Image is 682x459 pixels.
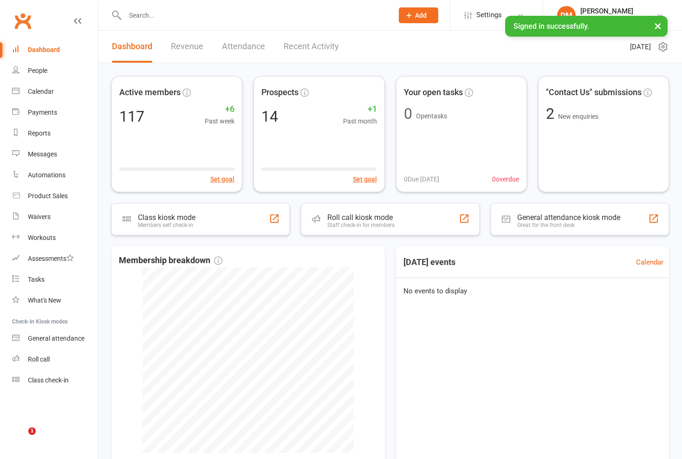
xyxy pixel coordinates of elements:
div: 0 [404,106,412,121]
div: Class check-in [28,376,69,384]
div: Tasks [28,276,45,283]
a: Waivers [12,207,98,227]
span: New enquiries [558,113,598,120]
span: 0 overdue [492,174,519,184]
span: Signed in successfully. [513,22,589,31]
span: Active members [119,86,181,99]
span: Prospects [261,86,299,99]
span: Past month [343,116,377,126]
iframe: Intercom live chat [9,427,32,450]
span: "Contact Us" submissions [546,86,642,99]
div: Dashboard [28,46,60,53]
a: Recent Activity [284,31,339,63]
div: DM [557,6,576,25]
div: Waivers [28,213,51,220]
span: 2 [546,105,558,123]
span: Settings [476,5,502,26]
div: What's New [28,297,61,304]
a: Assessments [12,248,98,269]
h3: [DATE] events [396,254,463,271]
span: +6 [205,103,234,116]
a: Dashboard [12,39,98,60]
a: Dashboard [112,31,152,63]
a: Roll call [12,349,98,370]
span: Membership breakdown [119,254,222,267]
a: Calendar [12,81,98,102]
div: People [28,67,47,74]
div: General attendance [28,335,84,342]
div: Roll call kiosk mode [327,213,395,222]
a: Clubworx [11,9,34,32]
a: Automations [12,165,98,186]
div: Payments [28,109,57,116]
div: Staff check-in for members [327,222,395,228]
div: [PERSON_NAME] [580,7,633,15]
a: General attendance kiosk mode [12,328,98,349]
span: +1 [343,103,377,116]
a: People [12,60,98,81]
span: Add [415,12,427,19]
div: Product Sales [28,192,68,200]
a: Messages [12,144,98,165]
span: 0 Due [DATE] [404,174,439,184]
span: Your open tasks [404,86,463,99]
a: Product Sales [12,186,98,207]
a: Reports [12,123,98,144]
span: 1 [28,427,36,435]
span: Past week [205,116,234,126]
span: [DATE] [630,41,651,52]
div: Assessments [28,255,74,262]
a: Payments [12,102,98,123]
button: Add [399,7,438,23]
a: What's New [12,290,98,311]
div: Messages [28,150,57,158]
div: Calendar [28,88,54,95]
div: Great for the front desk [517,222,620,228]
div: ZenSport [580,15,633,24]
div: No events to display [392,278,673,304]
div: General attendance kiosk mode [517,213,620,222]
a: Revenue [171,31,203,63]
button: Set goal [210,174,234,184]
div: Roll call [28,356,50,363]
a: Attendance [222,31,265,63]
div: 14 [261,109,278,124]
a: Tasks [12,269,98,290]
button: Set goal [353,174,377,184]
div: Automations [28,171,65,179]
div: Workouts [28,234,56,241]
a: Calendar [636,257,663,268]
a: Workouts [12,227,98,248]
div: Class kiosk mode [138,213,195,222]
a: Class kiosk mode [12,370,98,391]
div: 117 [119,109,144,124]
input: Search... [122,9,387,22]
span: Open tasks [416,112,447,120]
div: Members self check-in [138,222,195,228]
button: × [650,16,666,36]
div: Reports [28,129,51,137]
